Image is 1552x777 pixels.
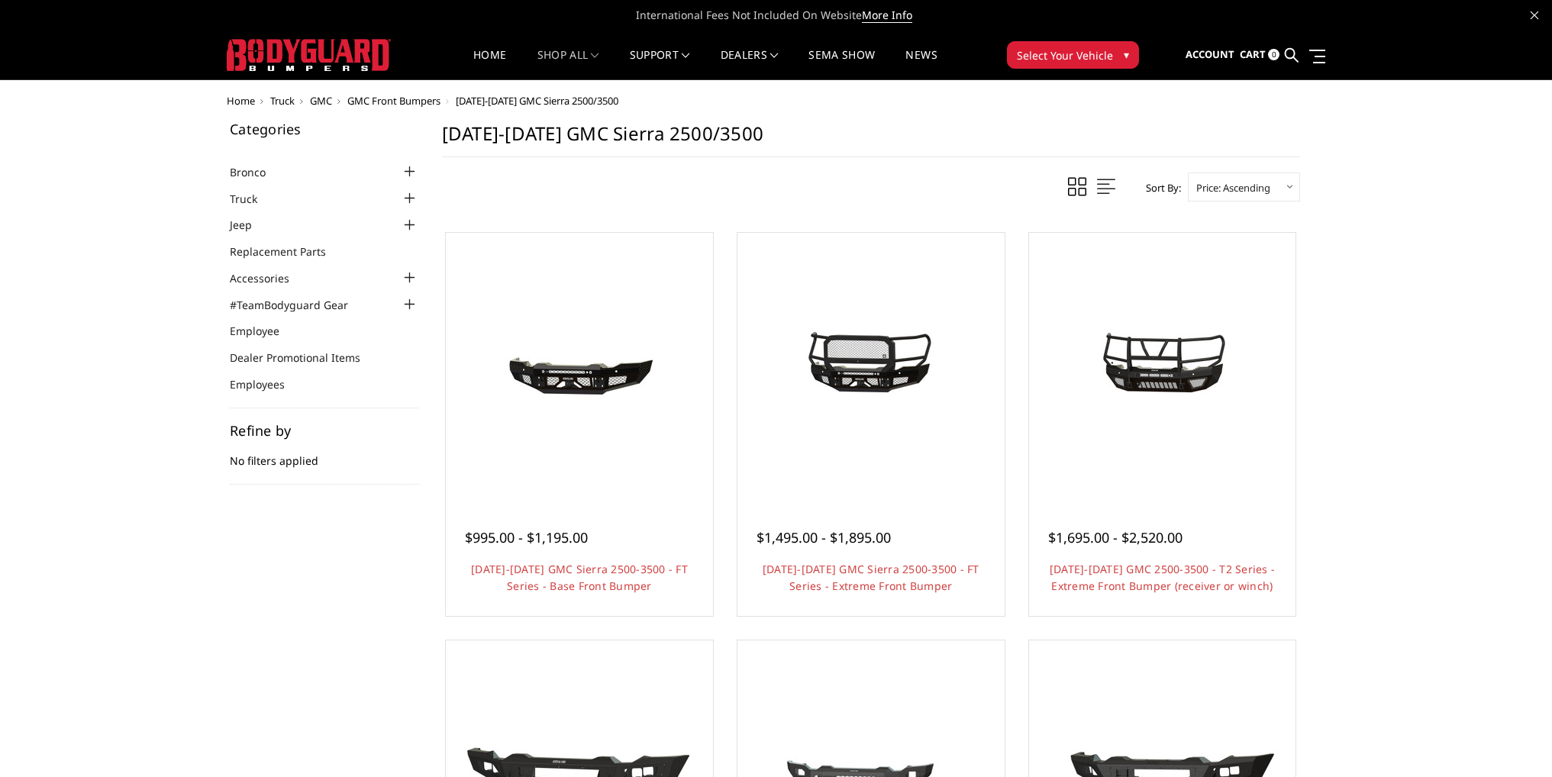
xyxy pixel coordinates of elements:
[230,243,345,260] a: Replacement Parts
[1268,49,1279,60] span: 0
[230,376,304,392] a: Employees
[230,270,308,286] a: Accessories
[1033,237,1292,496] a: 2020-2023 GMC 2500-3500 - T2 Series - Extreme Front Bumper (receiver or winch) 2020-2023 GMC 2500...
[1137,176,1181,199] label: Sort By:
[230,297,367,313] a: #TeamBodyguard Gear
[230,217,271,233] a: Jeep
[537,50,599,79] a: shop all
[471,562,688,593] a: [DATE]-[DATE] GMC Sierra 2500-3500 - FT Series - Base Front Bumper
[808,50,875,79] a: SEMA Show
[1040,308,1284,424] img: 2020-2023 GMC 2500-3500 - T2 Series - Extreme Front Bumper (receiver or winch)
[763,562,979,593] a: [DATE]-[DATE] GMC Sierra 2500-3500 - FT Series - Extreme Front Bumper
[757,528,891,546] span: $1,495.00 - $1,895.00
[1124,47,1129,63] span: ▾
[227,39,391,71] img: BODYGUARD BUMPERS
[230,323,298,339] a: Employee
[741,237,1001,496] a: 2020-2023 GMC Sierra 2500-3500 - FT Series - Extreme Front Bumper 2020-2023 GMC Sierra 2500-3500 ...
[230,122,419,136] h5: Categories
[465,528,588,546] span: $995.00 - $1,195.00
[270,94,295,108] a: Truck
[230,164,285,180] a: Bronco
[1240,47,1266,61] span: Cart
[227,94,255,108] a: Home
[1017,47,1113,63] span: Select Your Vehicle
[1048,528,1183,546] span: $1,695.00 - $2,520.00
[1186,34,1234,76] a: Account
[230,350,379,366] a: Dealer Promotional Items
[905,50,937,79] a: News
[1050,562,1275,593] a: [DATE]-[DATE] GMC 2500-3500 - T2 Series - Extreme Front Bumper (receiver or winch)
[721,50,779,79] a: Dealers
[442,122,1300,157] h1: [DATE]-[DATE] GMC Sierra 2500/3500
[230,191,276,207] a: Truck
[347,94,440,108] a: GMC Front Bumpers
[473,50,506,79] a: Home
[310,94,332,108] a: GMC
[456,94,618,108] span: [DATE]-[DATE] GMC Sierra 2500/3500
[862,8,912,23] a: More Info
[1240,34,1279,76] a: Cart 0
[1007,41,1139,69] button: Select Your Vehicle
[630,50,690,79] a: Support
[450,237,709,496] a: 2020-2023 GMC Sierra 2500-3500 - FT Series - Base Front Bumper 2020-2023 GMC Sierra 2500-3500 - F...
[230,424,419,485] div: No filters applied
[230,424,419,437] h5: Refine by
[1186,47,1234,61] span: Account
